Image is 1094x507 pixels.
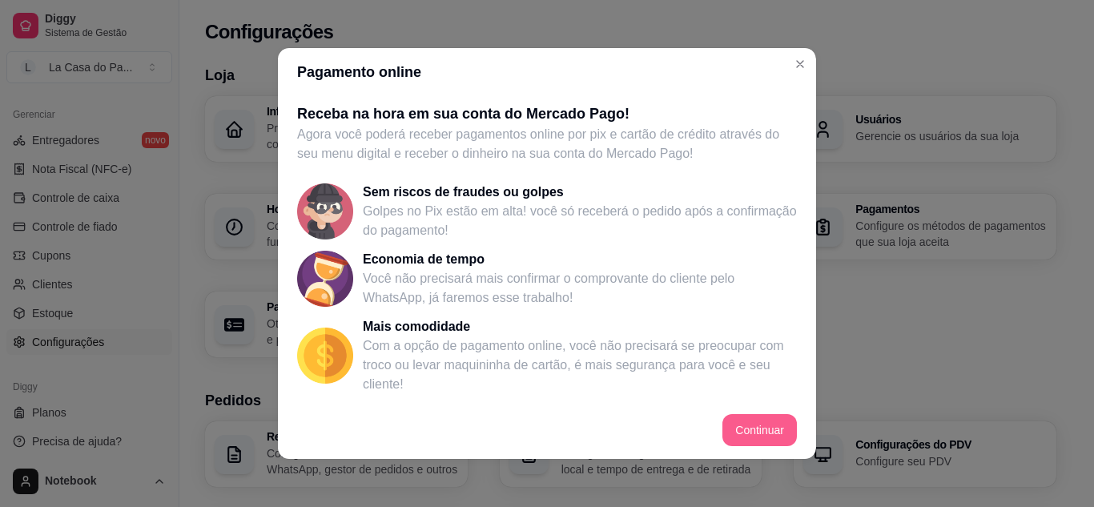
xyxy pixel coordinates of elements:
p: Agora você poderá receber pagamentos online por pix e cartão de crédito através do seu menu digit... [297,125,797,163]
p: Mais comodidade [363,317,797,336]
p: Sem riscos de fraudes ou golpes [363,183,797,202]
img: Economia de tempo [297,251,353,307]
button: Continuar [722,414,797,446]
p: Economia de tempo [363,250,797,269]
p: Receba na hora em sua conta do Mercado Pago! [297,103,797,125]
img: Mais comodidade [297,328,353,384]
p: Você não precisará mais confirmar o comprovante do cliente pelo WhatsApp, já faremos esse trabalho! [363,269,797,308]
header: Pagamento online [278,48,816,96]
button: Close [787,51,813,77]
p: Com a opção de pagamento online, você não precisará se preocupar com troco ou levar maquininha de... [363,336,797,394]
img: Sem riscos de fraudes ou golpes [297,183,353,239]
p: Golpes no Pix estão em alta! você só receberá o pedido após a confirmação do pagamento! [363,202,797,240]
